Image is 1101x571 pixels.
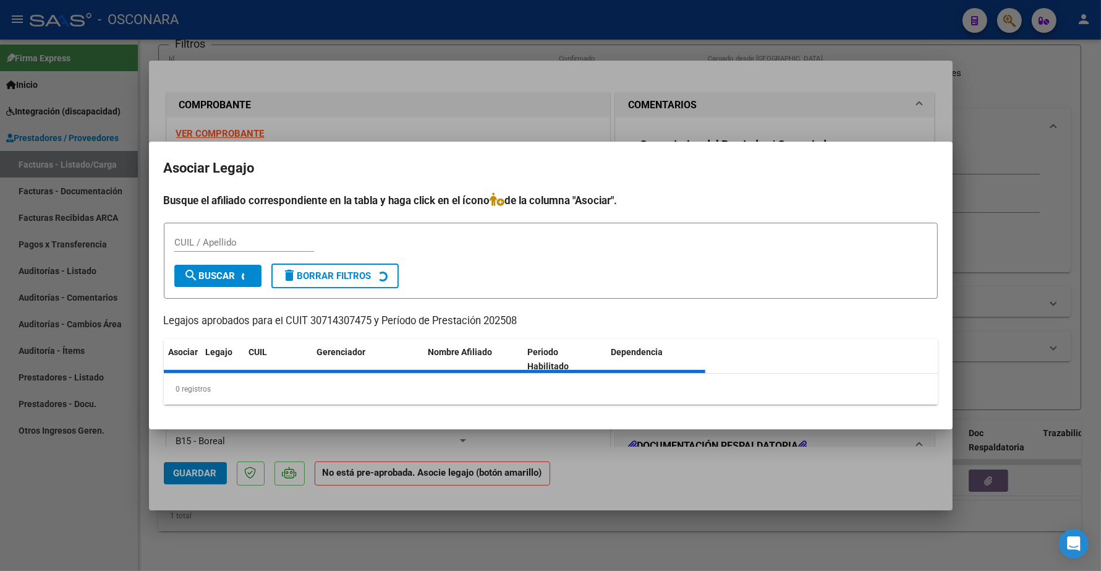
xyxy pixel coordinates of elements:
div: 0 registros [164,374,938,405]
span: Borrar Filtros [283,270,372,281]
span: Buscar [184,270,236,281]
mat-icon: delete [283,268,297,283]
span: Dependencia [611,347,663,357]
span: CUIL [249,347,268,357]
h4: Busque el afiliado correspondiente en la tabla y haga click en el ícono de la columna "Asociar". [164,192,938,208]
span: Periodo Habilitado [527,347,569,371]
div: Open Intercom Messenger [1059,529,1089,559]
p: Legajos aprobados para el CUIT 30714307475 y Período de Prestación 202508 [164,314,938,329]
datatable-header-cell: CUIL [244,339,312,380]
datatable-header-cell: Dependencia [606,339,705,380]
h2: Asociar Legajo [164,157,938,180]
span: Gerenciador [317,347,366,357]
datatable-header-cell: Nombre Afiliado [423,339,523,380]
datatable-header-cell: Asociar [164,339,201,380]
datatable-header-cell: Periodo Habilitado [522,339,606,380]
span: Nombre Afiliado [428,347,493,357]
mat-icon: search [184,268,199,283]
span: Asociar [169,347,198,357]
button: Buscar [174,265,261,287]
span: Legajo [206,347,233,357]
button: Borrar Filtros [271,264,399,288]
datatable-header-cell: Legajo [201,339,244,380]
datatable-header-cell: Gerenciador [312,339,423,380]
